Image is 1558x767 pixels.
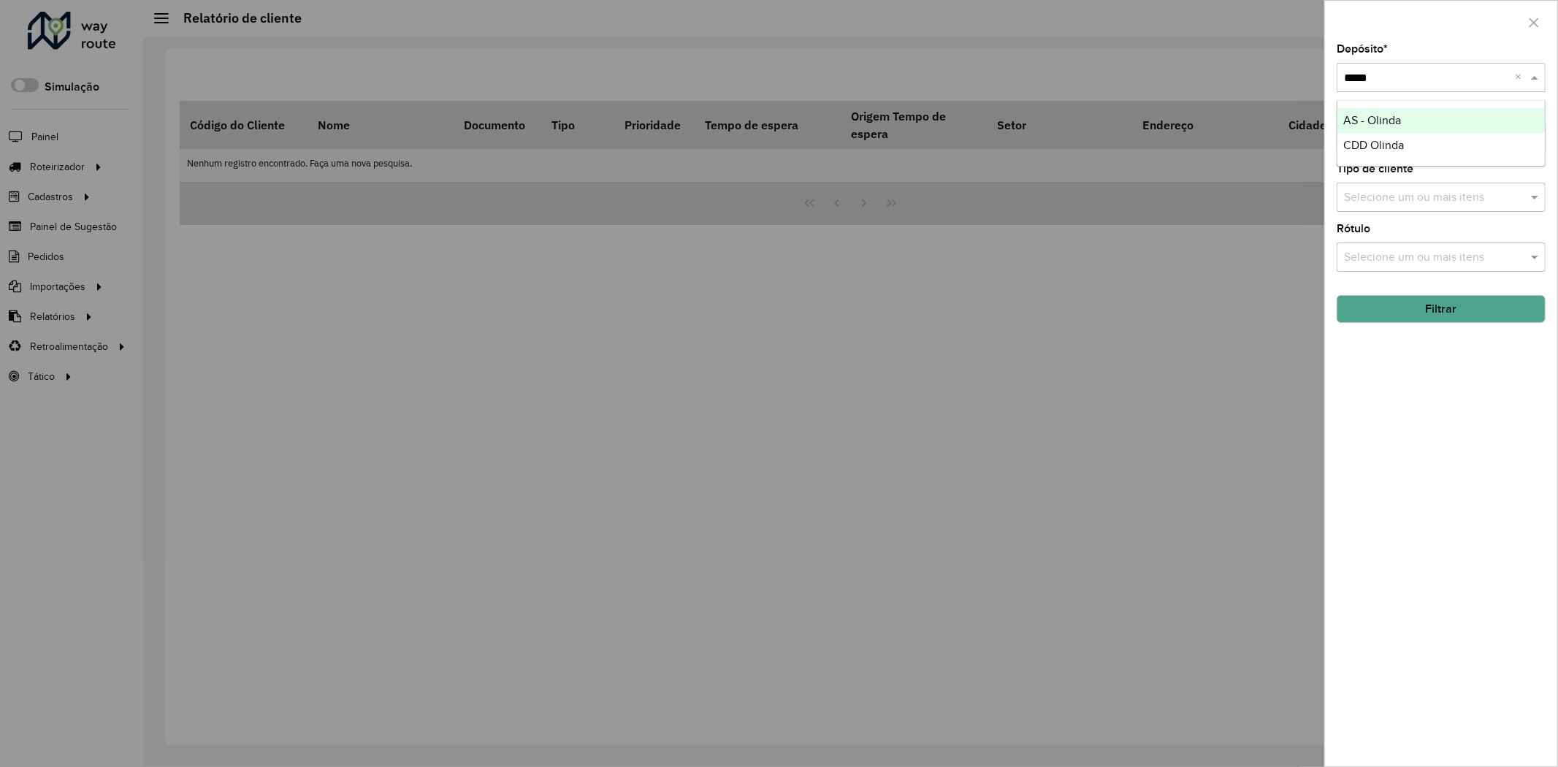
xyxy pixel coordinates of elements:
[1515,69,1527,86] span: Clear all
[1337,40,1388,58] label: Depósito
[1337,100,1546,167] ng-dropdown-panel: Options list
[1343,139,1404,151] span: CDD Olinda
[1337,220,1370,237] label: Rótulo
[1337,295,1546,323] button: Filtrar
[1343,114,1401,126] span: AS - Olinda
[1337,160,1413,178] label: Tipo de cliente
